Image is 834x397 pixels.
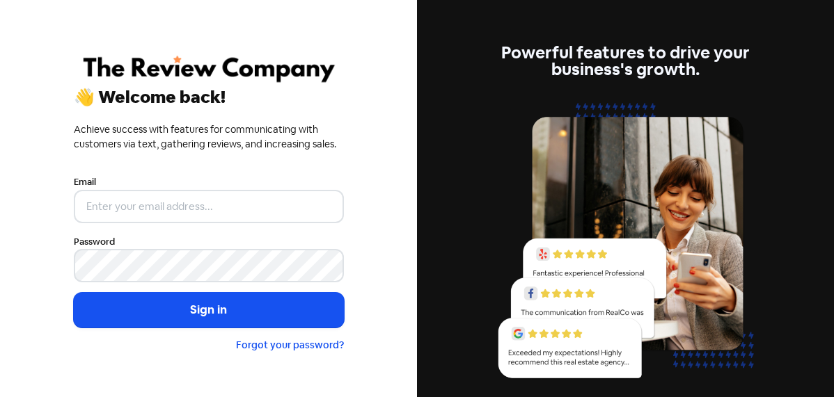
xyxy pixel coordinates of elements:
div: Achieve success with features for communicating with customers via text, gathering reviews, and i... [74,122,344,152]
label: Email [74,175,96,189]
div: 👋 Welcome back! [74,89,344,106]
a: Forgot your password? [236,339,344,351]
button: Sign in [74,293,344,327]
div: Powerful features to drive your business's growth. [491,44,761,78]
img: reviews [491,95,761,394]
input: Enter your email address... [74,190,344,223]
label: Password [74,235,115,249]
